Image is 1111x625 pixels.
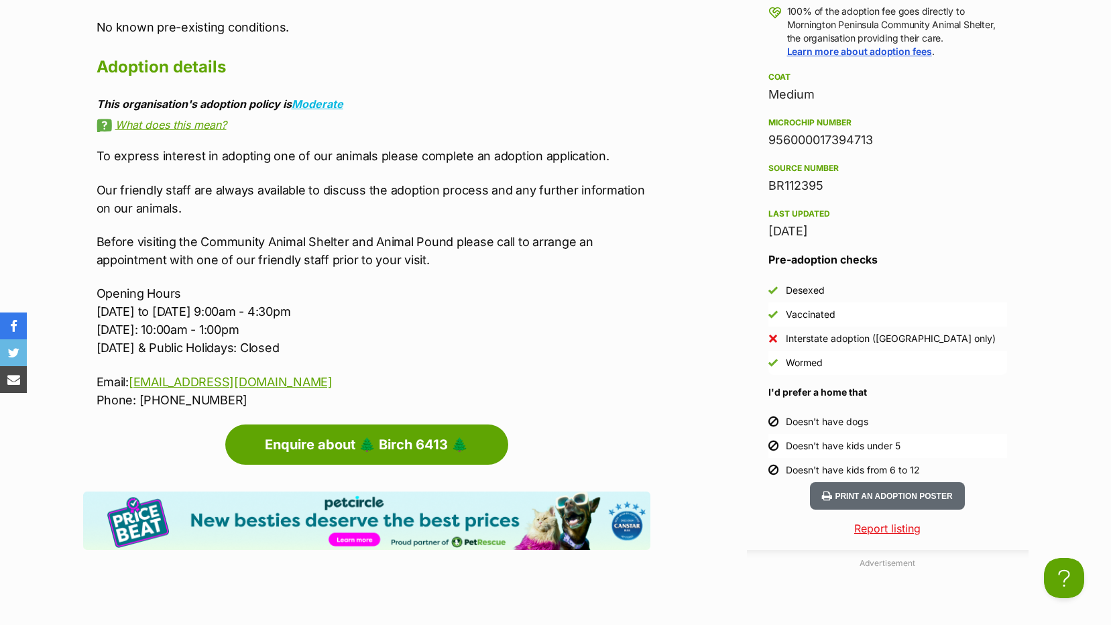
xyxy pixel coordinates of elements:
[129,375,333,389] a: [EMAIL_ADDRESS][DOMAIN_NAME]
[768,310,778,319] img: Yes
[768,222,1007,241] div: [DATE]
[292,97,343,111] a: Moderate
[97,284,650,357] p: Opening Hours [DATE] to [DATE] 9:00am - 4:30pm [DATE]: 10:00am - 1:00pm [DATE] & Public Holidays:...
[225,424,508,465] a: Enquire about 🌲 Birch 6413 🌲
[747,520,1029,536] a: Report listing
[786,415,868,429] div: Doesn't have dogs
[786,463,920,477] div: Doesn't have kids from 6 to 12
[97,98,650,110] div: This organisation's adoption policy is
[786,332,996,345] div: Interstate adoption ([GEOGRAPHIC_DATA] only)
[787,46,932,57] a: Learn more about adoption fees
[786,308,835,321] div: Vaccinated
[97,147,650,165] p: To express interest in adopting one of our animals please complete an adoption application.
[786,284,825,297] div: Desexed
[97,373,650,409] p: Email: Phone: [PHONE_NUMBER]
[768,72,1007,82] div: Coat
[768,386,1007,399] h4: I'd prefer a home that
[786,356,823,370] div: Wormed
[97,18,650,36] p: No known pre-existing conditions.
[768,358,778,367] img: Yes
[787,5,1007,58] p: 100% of the adoption fee goes directly to Mornington Peninsula Community Animal Shelter, the orga...
[768,163,1007,174] div: Source number
[768,117,1007,128] div: Microchip number
[810,482,964,510] button: Print an adoption poster
[768,209,1007,219] div: Last updated
[786,439,900,453] div: Doesn't have kids under 5
[97,119,650,131] a: What does this mean?
[768,131,1007,150] div: 956000017394713
[768,85,1007,104] div: Medium
[768,334,778,343] img: No
[1044,558,1084,598] iframe: Help Scout Beacon - Open
[97,181,650,217] p: Our friendly staff are always available to discuss the adoption process and any further informati...
[97,52,650,82] h2: Adoption details
[768,286,778,295] img: Yes
[83,492,650,550] img: Pet Circle promo banner
[768,251,1007,268] h3: Pre-adoption checks
[768,176,1007,195] div: BR112395
[97,233,650,269] p: Before visiting the Community Animal Shelter and Animal Pound please call to arrange an appointme...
